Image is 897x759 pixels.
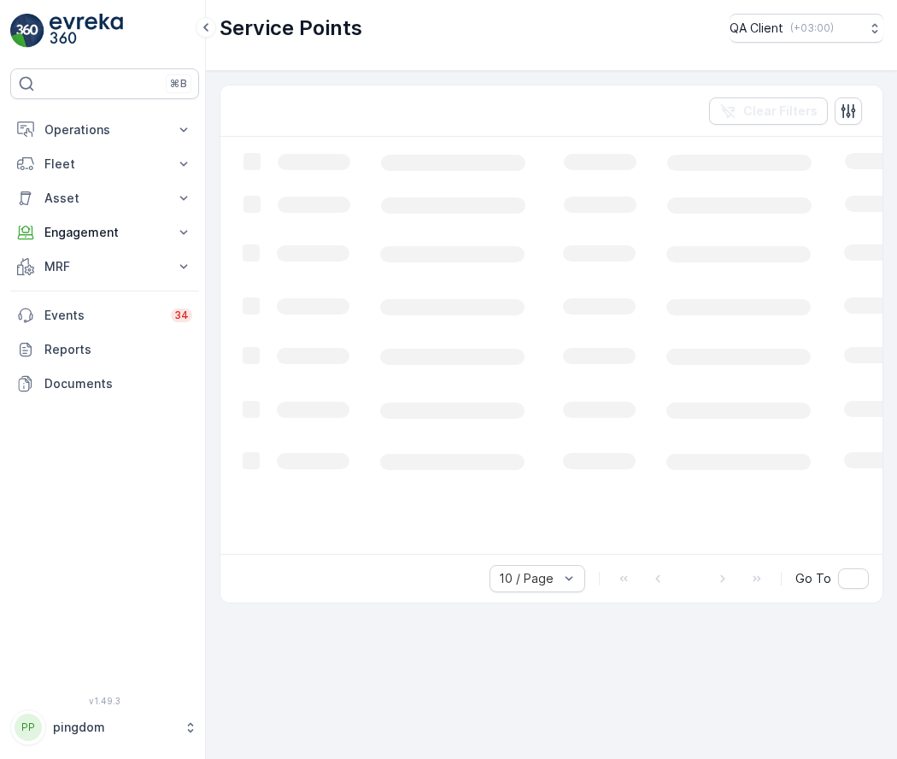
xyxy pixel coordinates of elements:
button: Operations [10,113,199,147]
p: Fleet [44,156,165,173]
p: Clear Filters [743,103,818,120]
a: Reports [10,332,199,367]
p: Reports [44,341,192,358]
button: MRF [10,250,199,284]
p: Service Points [220,15,362,42]
div: PP [15,714,42,741]
p: Documents [44,375,192,392]
button: Engagement [10,215,199,250]
p: pingdom [53,719,175,736]
button: Clear Filters [709,97,828,125]
p: ⌘B [170,77,187,91]
p: 34 [174,309,189,322]
a: Documents [10,367,199,401]
img: logo [10,14,44,48]
p: Events [44,307,161,324]
span: Go To [795,570,831,587]
a: Events34 [10,298,199,332]
button: PPpingdom [10,709,199,745]
p: Engagement [44,224,165,241]
p: Operations [44,121,165,138]
p: Asset [44,190,165,207]
span: v 1.49.3 [10,696,199,706]
button: Asset [10,181,199,215]
button: Fleet [10,147,199,181]
p: ( +03:00 ) [790,21,834,35]
button: QA Client(+03:00) [730,14,883,43]
p: QA Client [730,20,783,37]
img: logo_light-DOdMpM7g.png [50,14,123,48]
p: MRF [44,258,165,275]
